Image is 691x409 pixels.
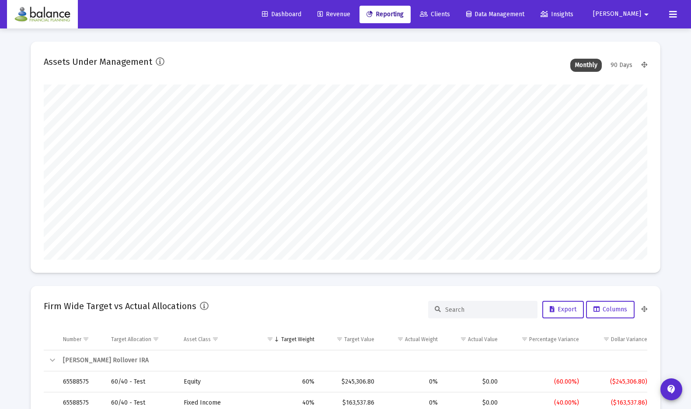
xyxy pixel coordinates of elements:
td: Column Target Weight [257,329,321,350]
span: Data Management [466,11,524,18]
div: (60.00%) [510,377,579,386]
div: Dollar Variance [611,336,647,343]
td: Column Number [57,329,105,350]
button: Export [542,301,584,318]
span: Show filter options for column 'Actual Weight' [397,336,404,342]
span: Show filter options for column 'Number' [83,336,89,342]
td: Column Percentage Variance [504,329,585,350]
mat-icon: contact_support [666,384,677,395]
div: $163,537.86 [327,398,374,407]
div: Asset Class [184,336,211,343]
span: Show filter options for column 'Actual Value' [460,336,467,342]
h2: Firm Wide Target vs Actual Allocations [44,299,196,313]
div: 40% [263,398,314,407]
span: Show filter options for column 'Percentage Variance' [521,336,528,342]
div: 90 Days [606,59,637,72]
div: ($245,306.80) [591,377,647,386]
span: Show filter options for column 'Target Weight' [267,336,273,342]
div: 60% [263,377,314,386]
a: Dashboard [255,6,308,23]
td: Equity [178,371,257,392]
mat-icon: arrow_drop_down [641,6,652,23]
span: Show filter options for column 'Target Allocation' [153,336,159,342]
td: Collapse [44,350,57,371]
td: Column Target Value [321,329,380,350]
a: Revenue [311,6,357,23]
span: Clients [420,11,450,18]
button: [PERSON_NAME] [583,5,662,23]
span: Reporting [366,11,404,18]
div: Target Value [344,336,374,343]
div: $245,306.80 [327,377,374,386]
td: Column Dollar Variance [585,329,655,350]
div: [PERSON_NAME] Rollover IRA [63,356,647,365]
div: ($163,537.86) [591,398,647,407]
div: Actual Weight [405,336,438,343]
div: $0.00 [450,377,498,386]
span: Insights [541,11,573,18]
span: Columns [593,306,627,313]
div: 0% [387,398,438,407]
h2: Assets Under Management [44,55,152,69]
div: $0.00 [450,398,498,407]
input: Search [445,306,531,314]
a: Data Management [459,6,531,23]
span: Show filter options for column 'Asset Class' [212,336,219,342]
div: Target Weight [281,336,314,343]
a: Insights [534,6,580,23]
div: Actual Value [468,336,498,343]
span: Revenue [318,11,350,18]
td: Column Actual Value [444,329,504,350]
div: 0% [387,377,438,386]
td: 60/40 - Test [105,371,178,392]
td: 65588575 [57,371,105,392]
div: Target Allocation [111,336,151,343]
td: Column Actual Weight [380,329,444,350]
td: Column Asset Class [178,329,257,350]
div: Monthly [570,59,602,72]
img: Dashboard [14,6,71,23]
span: [PERSON_NAME] [593,11,641,18]
a: Clients [413,6,457,23]
div: (40.00%) [510,398,579,407]
a: Reporting [359,6,411,23]
button: Columns [586,301,635,318]
span: Dashboard [262,11,301,18]
span: Show filter options for column 'Dollar Variance' [603,336,610,342]
td: Column Target Allocation [105,329,178,350]
span: Export [550,306,576,313]
div: Number [63,336,81,343]
span: Show filter options for column 'Target Value' [336,336,343,342]
div: Percentage Variance [529,336,579,343]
